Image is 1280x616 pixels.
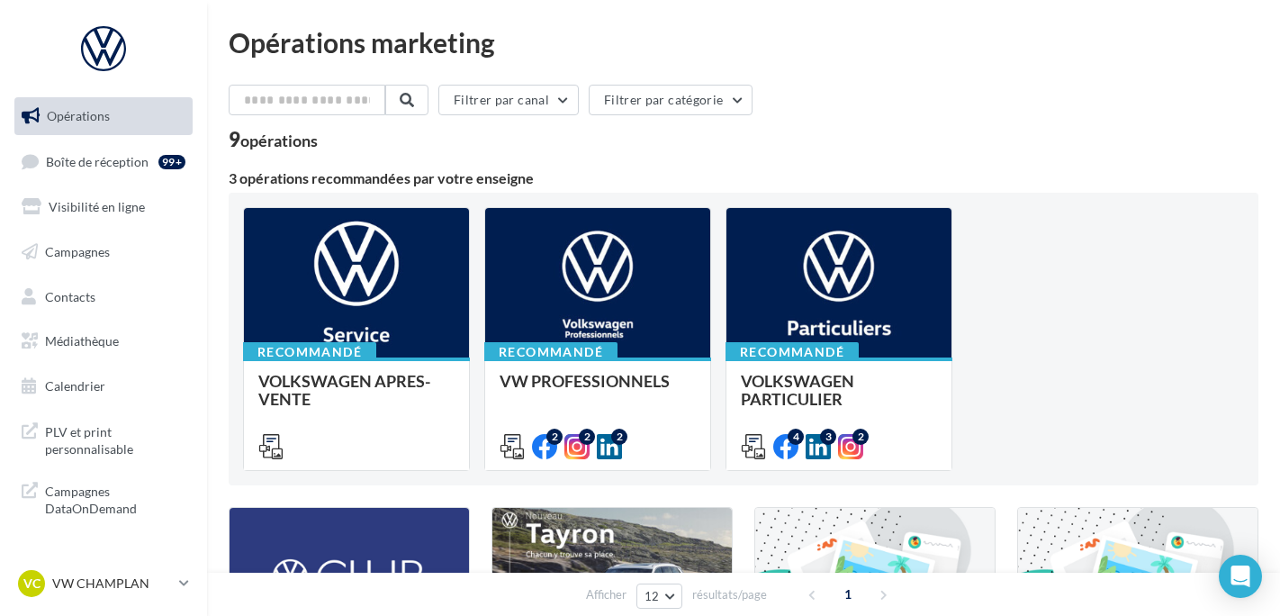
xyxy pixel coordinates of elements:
[546,429,563,445] div: 2
[1219,555,1262,598] div: Open Intercom Messenger
[586,586,626,603] span: Afficher
[692,586,767,603] span: résultats/page
[49,199,145,214] span: Visibilité en ligne
[14,566,193,601] a: VC VW CHAMPLAN
[229,29,1258,56] div: Opérations marketing
[11,97,196,135] a: Opérations
[500,371,670,391] span: VW PROFESSIONNELS
[579,429,595,445] div: 2
[11,472,196,525] a: Campagnes DataOnDemand
[158,155,185,169] div: 99+
[636,584,682,609] button: 12
[589,85,753,115] button: Filtrer par catégorie
[726,342,859,362] div: Recommandé
[11,278,196,316] a: Contacts
[438,85,579,115] button: Filtrer par canal
[11,188,196,226] a: Visibilité en ligne
[243,342,376,362] div: Recommandé
[11,142,196,181] a: Boîte de réception99+
[45,288,95,303] span: Contacts
[820,429,836,445] div: 3
[240,132,318,149] div: opérations
[45,420,185,458] span: PLV et print personnalisable
[484,342,617,362] div: Recommandé
[11,412,196,466] a: PLV et print personnalisable
[852,429,869,445] div: 2
[11,233,196,271] a: Campagnes
[229,130,318,149] div: 9
[23,575,41,593] span: VC
[11,322,196,360] a: Médiathèque
[788,429,804,445] div: 4
[45,244,110,259] span: Campagnes
[45,479,185,518] span: Campagnes DataOnDemand
[645,589,660,603] span: 12
[47,108,110,123] span: Opérations
[834,580,862,609] span: 1
[52,575,172,593] p: VW CHAMPLAN
[45,333,119,349] span: Médiathèque
[46,153,149,168] span: Boîte de réception
[258,371,430,409] span: VOLKSWAGEN APRES-VENTE
[611,429,627,445] div: 2
[229,171,1258,186] div: 3 opérations recommandées par votre enseigne
[11,367,196,405] a: Calendrier
[741,371,854,409] span: VOLKSWAGEN PARTICULIER
[45,378,105,394] span: Calendrier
